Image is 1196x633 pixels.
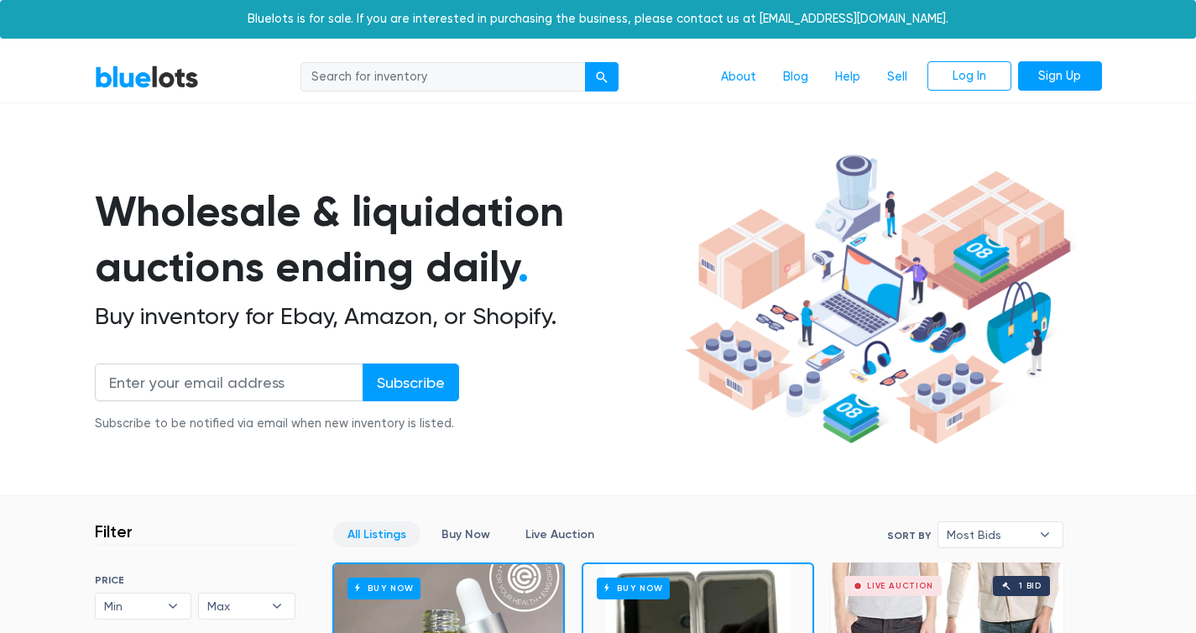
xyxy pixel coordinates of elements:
input: Search for inventory [300,62,586,92]
b: ▾ [259,594,295,619]
a: Sell [874,61,921,93]
div: 1 bid [1019,582,1042,590]
a: BlueLots [95,65,199,89]
div: Live Auction [867,582,933,590]
a: Buy Now [427,521,504,547]
input: Enter your email address [95,364,363,401]
span: Min [104,594,159,619]
b: ▾ [155,594,191,619]
a: About [708,61,770,93]
a: Help [822,61,874,93]
span: Max [207,594,263,619]
h2: Buy inventory for Ebay, Amazon, or Shopify. [95,302,679,331]
a: Blog [770,61,822,93]
a: Live Auction [511,521,608,547]
h6: Buy Now [597,578,670,599]
h6: Buy Now [347,578,420,599]
h6: PRICE [95,574,295,586]
label: Sort By [887,528,931,543]
span: Most Bids [947,522,1031,547]
b: ▾ [1027,522,1063,547]
h1: Wholesale & liquidation auctions ending daily [95,184,679,296]
h3: Filter [95,521,133,541]
span: . [518,242,529,292]
a: All Listings [333,521,420,547]
img: hero-ee84e7d0318cb26816c560f6b4441b76977f77a177738b4e94f68c95b2b83dbb.png [679,147,1077,453]
a: Log In [927,61,1011,92]
input: Subscribe [363,364,459,401]
div: Subscribe to be notified via email when new inventory is listed. [95,415,459,433]
a: Sign Up [1018,61,1102,92]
